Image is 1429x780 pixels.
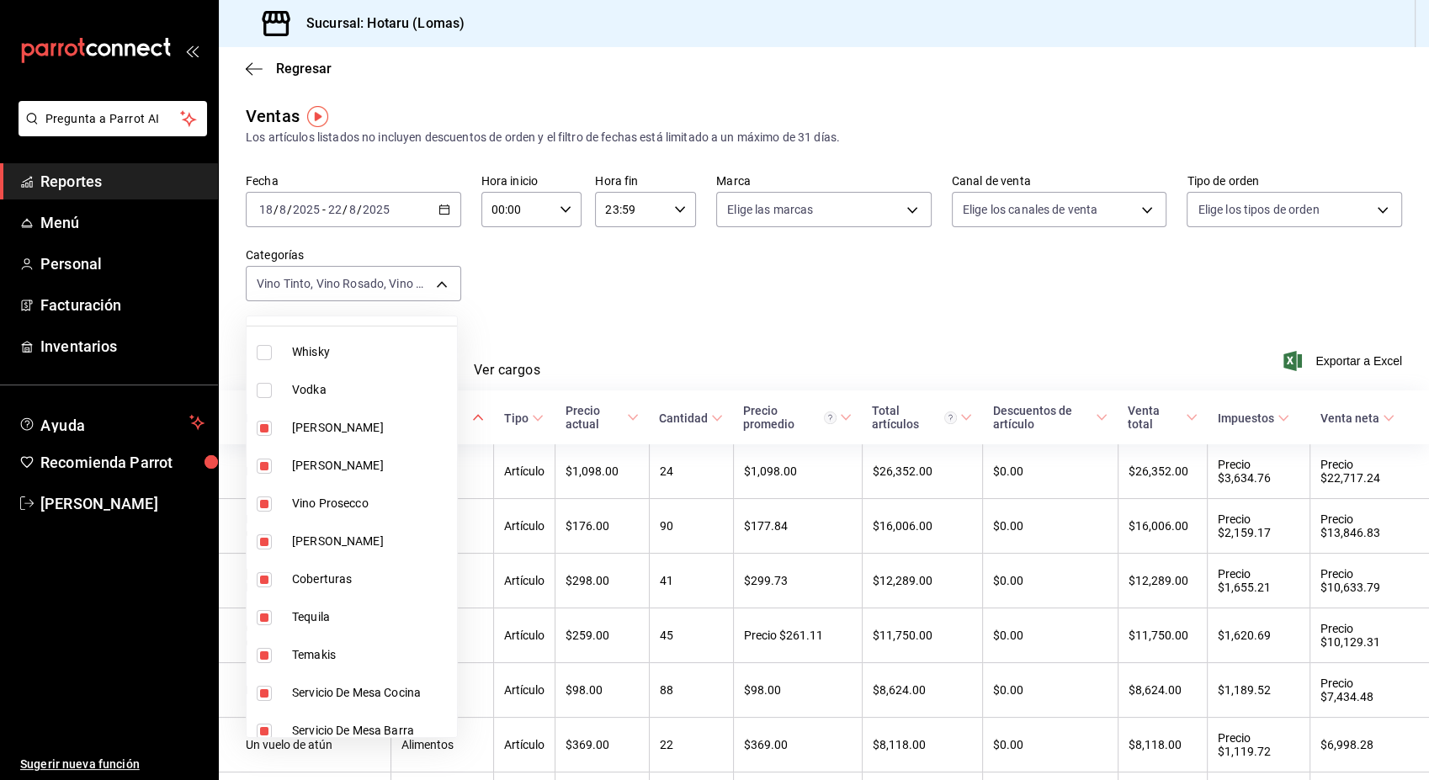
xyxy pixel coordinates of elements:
span: Vino Prosecco [292,495,450,512]
span: Servicio De Mesa Cocina [292,684,450,702]
img: Marcador de información sobre herramientas [307,106,328,127]
span: [PERSON_NAME] [292,419,450,437]
span: [PERSON_NAME] [292,457,450,475]
span: Coberturas [292,570,450,588]
span: Vodka [292,381,450,399]
span: Servicio De Mesa Barra [292,722,450,740]
span: Tequila [292,608,450,626]
span: Temakis [292,646,450,664]
span: [PERSON_NAME] [292,533,450,550]
span: Whisky [292,343,450,361]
